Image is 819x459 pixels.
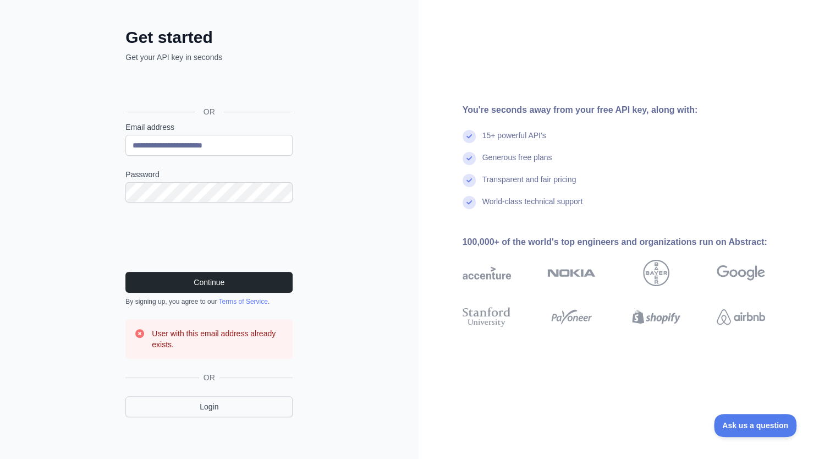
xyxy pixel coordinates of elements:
[714,414,797,437] iframe: Toggle Customer Support
[195,106,224,117] span: OR
[463,103,800,117] div: You're seconds away from your free API key, along with:
[463,174,476,187] img: check mark
[632,305,680,329] img: shopify
[547,305,596,329] img: payoneer
[482,196,583,218] div: World-class technical support
[463,152,476,165] img: check mark
[482,152,552,174] div: Generous free plans
[199,372,219,383] span: OR
[125,52,293,63] p: Get your API key in seconds
[125,396,293,417] a: Login
[463,196,476,209] img: check mark
[482,130,546,152] div: 15+ powerful API's
[643,260,669,286] img: bayer
[125,216,293,259] iframe: reCAPTCHA
[482,174,576,196] div: Transparent and fair pricing
[125,28,293,47] h2: Get started
[125,169,293,180] label: Password
[120,75,296,99] iframe: Sign in with Google Button
[547,260,596,286] img: nokia
[463,305,511,329] img: stanford university
[125,272,293,293] button: Continue
[717,305,765,329] img: airbnb
[463,130,476,143] img: check mark
[125,297,293,306] div: By signing up, you agree to our .
[218,298,267,305] a: Terms of Service
[125,122,293,133] label: Email address
[717,260,765,286] img: google
[463,260,511,286] img: accenture
[463,236,800,249] div: 100,000+ of the world's top engineers and organizations run on Abstract:
[152,328,284,350] h3: User with this email address already exists.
